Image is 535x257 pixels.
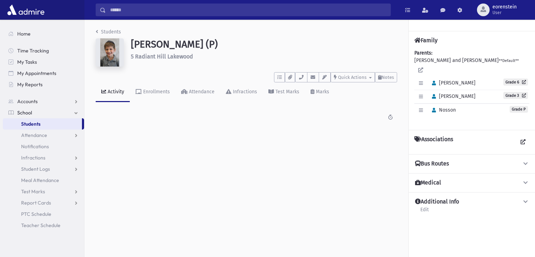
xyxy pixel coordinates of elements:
h6: 5 Radiant Hill Lakewood [131,53,397,60]
span: eorenstein [492,4,517,10]
a: My Reports [3,79,84,90]
button: Quick Actions [331,72,375,82]
span: School [17,109,32,116]
a: Students [96,29,121,35]
div: Attendance [187,89,215,95]
div: Test Marks [274,89,299,95]
a: Home [3,28,84,39]
a: Student Logs [3,163,84,175]
a: Marks [305,82,335,102]
a: Grade 3 [503,92,528,99]
span: Notifications [21,143,49,150]
h4: Additional Info [415,198,459,206]
h1: [PERSON_NAME] (P) [131,38,397,50]
a: Attendance [176,82,220,102]
div: Enrollments [142,89,170,95]
a: Grade 6 [503,79,528,86]
span: Students [21,121,40,127]
div: Marks [314,89,329,95]
span: Infractions [21,155,45,161]
span: Test Marks [21,188,45,195]
nav: breadcrumb [96,28,121,38]
span: Notes [382,75,394,80]
span: PTC Schedule [21,211,51,217]
div: Infractions [231,89,257,95]
a: Report Cards [3,197,84,208]
span: Grade P [510,106,528,113]
span: [PERSON_NAME] [429,80,476,86]
h4: Medical [415,179,441,187]
a: My Appointments [3,68,84,79]
span: Meal Attendance [21,177,59,183]
a: Meal Attendance [3,175,84,186]
span: Attendance [21,132,47,138]
input: Search [106,4,390,16]
span: Nosson [429,107,456,113]
a: Attendance [3,130,84,141]
span: My Reports [17,81,43,88]
a: PTC Schedule [3,208,84,220]
a: Infractions [220,82,263,102]
a: Activity [96,82,130,102]
a: Test Marks [3,186,84,197]
a: Teacher Schedule [3,220,84,231]
span: Student Logs [21,166,50,172]
button: Bus Routes [414,160,529,168]
span: [PERSON_NAME] [429,93,476,99]
button: Notes [375,72,397,82]
h4: Associations [414,136,453,149]
a: Test Marks [263,82,305,102]
img: AdmirePro [6,3,46,17]
a: My Tasks [3,56,84,68]
a: Edit [420,206,429,218]
a: Students [3,118,82,130]
div: Activity [106,89,124,95]
a: View all Associations [517,136,529,149]
b: Parents: [414,50,432,56]
span: Home [17,31,31,37]
span: My Tasks [17,59,37,65]
span: Time Tracking [17,48,49,54]
span: Accounts [17,98,38,105]
span: My Appointments [17,70,56,76]
a: Time Tracking [3,45,84,56]
h4: Family [414,37,438,44]
a: Infractions [3,152,84,163]
span: Report Cards [21,200,51,206]
a: Enrollments [130,82,176,102]
span: Teacher Schedule [21,222,60,228]
span: Quick Actions [338,75,367,80]
a: Notifications [3,141,84,152]
span: User [492,10,517,15]
button: Additional Info [414,198,529,206]
h4: Bus Routes [415,160,449,168]
button: Medical [414,179,529,187]
div: [PERSON_NAME] and [PERSON_NAME] [414,49,529,124]
a: Accounts [3,96,84,107]
a: School [3,107,84,118]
